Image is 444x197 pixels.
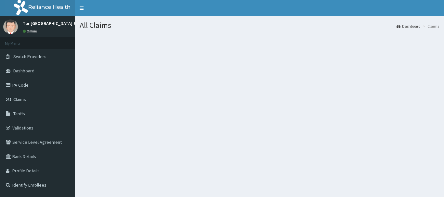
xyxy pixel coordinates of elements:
[80,21,439,30] h1: All Claims
[13,111,25,117] span: Tariffs
[23,21,109,26] p: Tor [GEOGRAPHIC_DATA] & Diagnostic LTD
[13,96,26,102] span: Claims
[13,54,46,59] span: Switch Providers
[3,19,18,34] img: User Image
[23,29,38,33] a: Online
[421,23,439,29] li: Claims
[397,23,421,29] a: Dashboard
[13,68,34,74] span: Dashboard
